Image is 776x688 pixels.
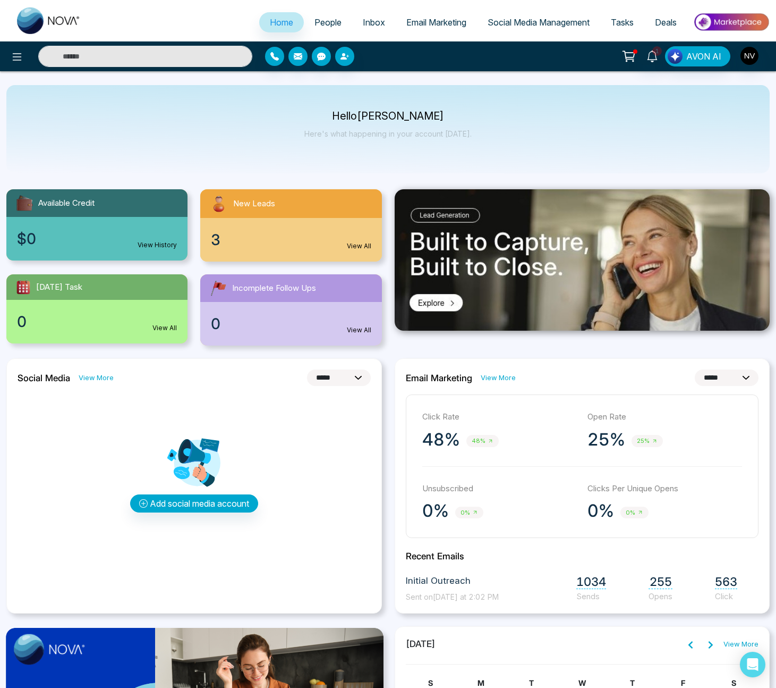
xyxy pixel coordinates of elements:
span: T [529,678,534,687]
span: Tasks [611,17,634,28]
a: Deals [644,12,687,32]
span: AVON AI [686,50,721,63]
img: User Avatar [740,47,758,65]
span: S [428,678,433,687]
p: 48% [422,429,460,450]
div: Open Intercom Messenger [740,652,765,677]
p: Open Rate [587,411,742,423]
img: Nova CRM Logo [17,7,81,34]
span: Click [715,591,737,601]
span: T [630,678,635,687]
span: 25% [632,435,663,447]
span: 0% [455,507,483,519]
p: 0% [422,500,449,522]
span: [DATE] [406,637,436,651]
span: Email Marketing [406,17,466,28]
span: Home [270,17,293,28]
span: $0 [17,228,36,250]
span: 3 [211,229,220,251]
span: W [578,678,586,687]
img: followUps.svg [209,279,228,298]
h2: Recent Emails [406,551,759,561]
a: Social Media Management [477,12,600,32]
span: 48% [466,435,499,447]
span: 0 [211,313,220,335]
span: 0% [620,507,649,519]
p: Clicks Per Unique Opens [587,483,742,495]
p: 0% [587,500,614,522]
span: 1034 [576,575,606,589]
img: Lead Flow [668,49,683,64]
span: Incomplete Follow Ups [232,282,316,295]
img: newLeads.svg [209,194,229,214]
span: 0 [17,311,27,333]
a: People [304,12,352,32]
a: View All [347,325,371,335]
span: Sent on [DATE] at 2:02 PM [406,592,499,601]
a: Home [259,12,304,32]
img: image [14,634,85,665]
span: Sends [576,591,606,601]
a: Incomplete Follow Ups0View All [194,274,388,346]
img: availableCredit.svg [15,194,34,213]
a: Tasks [600,12,644,32]
a: 1 [639,46,665,65]
a: View All [152,323,177,333]
img: . [395,189,770,331]
h2: Email Marketing [406,373,472,383]
a: View History [138,240,177,250]
span: 563 [715,575,737,589]
button: Add social media account [130,494,258,513]
h2: Social Media [18,373,70,383]
a: View More [723,639,758,650]
a: View More [79,373,114,383]
span: Opens [649,591,672,601]
span: Inbox [363,17,385,28]
p: Unsubscribed [422,483,577,495]
img: Analytics png [167,436,220,489]
a: View More [481,373,516,383]
span: Available Credit [38,197,95,209]
a: View All [347,241,371,251]
span: Deals [655,17,677,28]
span: New Leads [233,198,275,210]
span: F [681,678,685,687]
p: Here's what happening in your account [DATE]. [304,129,472,138]
span: 255 [649,575,672,589]
p: 25% [587,429,625,450]
p: Click Rate [422,411,577,423]
span: Social Media Management [488,17,590,28]
a: Email Marketing [396,12,477,32]
img: Market-place.gif [693,10,770,34]
a: Inbox [352,12,396,32]
p: Hello [PERSON_NAME] [304,112,472,121]
img: todayTask.svg [15,279,32,296]
span: Initial Outreach [406,574,499,588]
span: [DATE] Task [36,281,82,293]
a: New Leads3View All [194,189,388,262]
span: People [314,17,342,28]
span: S [731,678,736,687]
button: AVON AI [665,46,730,66]
span: 1 [652,46,662,56]
span: M [477,678,484,687]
